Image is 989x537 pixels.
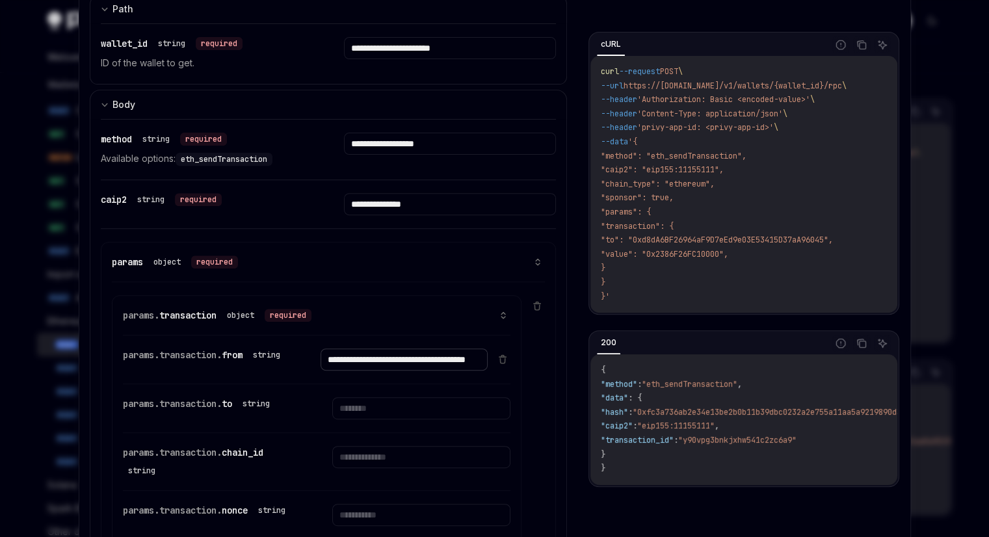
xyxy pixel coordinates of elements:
span: params.transaction. [123,398,222,410]
span: : { [628,393,642,403]
p: ID of the wallet to get. [101,55,313,71]
div: string [158,38,185,49]
span: method [101,133,132,145]
span: nonce [222,504,248,516]
span: : [628,407,633,417]
span: --header [601,109,637,119]
span: https://[DOMAIN_NAME]/v1/wallets/{wallet_id}/rpc [624,81,842,91]
span: --header [601,122,637,133]
span: \ [783,109,787,119]
span: \ [842,81,847,91]
span: to [222,398,232,410]
div: 200 [597,335,620,350]
div: string [243,399,270,409]
span: eth_sendTransaction [181,154,267,164]
div: object [153,257,181,267]
div: string [128,465,155,476]
span: wallet_id [101,38,148,49]
button: Ask AI [874,335,891,352]
span: "hash" [601,407,628,417]
span: 'Content-Type: application/json' [637,109,783,119]
span: --header [601,94,637,105]
span: --url [601,81,624,91]
div: string [253,350,280,360]
span: }' [601,291,610,302]
span: "transaction_id" [601,435,674,445]
span: , [715,421,719,431]
button: Report incorrect code [832,36,849,53]
div: wallet_id [101,37,243,50]
span: , [737,379,742,389]
button: expand input section [90,90,568,119]
button: Copy the contents from the code block [853,335,870,352]
span: params.transaction. [123,447,222,458]
span: : [674,435,678,445]
span: "caip2": "eip155:11155111", [601,164,724,175]
div: params.transaction.from [123,348,285,361]
span: "chain_type": "ethereum", [601,179,715,189]
span: params [112,256,143,268]
div: params.transaction.nonce [123,504,291,517]
span: caip2 [101,194,127,205]
span: curl [601,66,619,77]
div: params.transaction.chain_id [123,446,301,477]
span: 'Authorization: Basic <encoded-value>' [637,94,810,105]
span: \ [774,122,778,133]
span: { [601,365,605,375]
div: object [227,310,254,321]
span: --data [601,137,628,147]
span: transaction [159,309,217,321]
button: Ask AI [874,36,891,53]
span: params.transaction. [123,504,222,516]
div: Body [112,97,135,112]
div: required [196,37,243,50]
span: "eip155:11155111" [637,421,715,431]
span: '{ [628,137,637,147]
button: Copy the contents from the code block [853,36,870,53]
span: } [601,277,605,287]
div: string [137,194,165,205]
span: from [222,349,243,361]
span: "method": "eth_sendTransaction", [601,151,746,161]
span: : [633,421,637,431]
span: POST [660,66,678,77]
span: "data" [601,393,628,403]
div: required [180,133,227,146]
span: "y90vpg3bnkjxhw541c2zc6a9" [678,435,797,445]
span: --request [619,66,660,77]
span: \ [810,94,815,105]
span: chain_id [222,447,263,458]
span: "0xfc3a736ab2e34e13be2b0b11b39dbc0232a2e755a11aa5a9219890d3b2c6c7d8" [633,407,942,417]
span: 'privy-app-id: <privy-app-id>' [637,122,774,133]
span: "method" [601,379,637,389]
div: caip2 [101,193,222,206]
span: "caip2" [601,421,633,431]
div: required [265,309,311,322]
div: string [142,134,170,144]
div: params [112,255,238,268]
span: : [637,379,642,389]
span: "value": "0x2386F26FC10000", [601,249,728,259]
span: params.transaction. [123,349,222,361]
div: params.transaction.to [123,397,275,410]
span: \ [678,66,683,77]
p: Available options: [101,151,313,166]
span: params. [123,309,159,321]
div: cURL [597,36,625,52]
span: "eth_sendTransaction" [642,379,737,389]
span: "to": "0xd8dA6BF26964aF9D7eEd9e03E53415D37aA96045", [601,235,833,245]
span: } [601,263,605,273]
span: "transaction": { [601,221,674,231]
span: "params": { [601,207,651,217]
div: Path [112,1,133,17]
div: method [101,133,227,146]
span: "sponsor": true, [601,192,674,203]
button: Report incorrect code [832,335,849,352]
span: } [601,463,605,473]
div: required [175,193,222,206]
span: } [601,449,605,460]
div: string [258,505,285,516]
div: required [191,255,238,268]
div: params.transaction [123,309,311,322]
